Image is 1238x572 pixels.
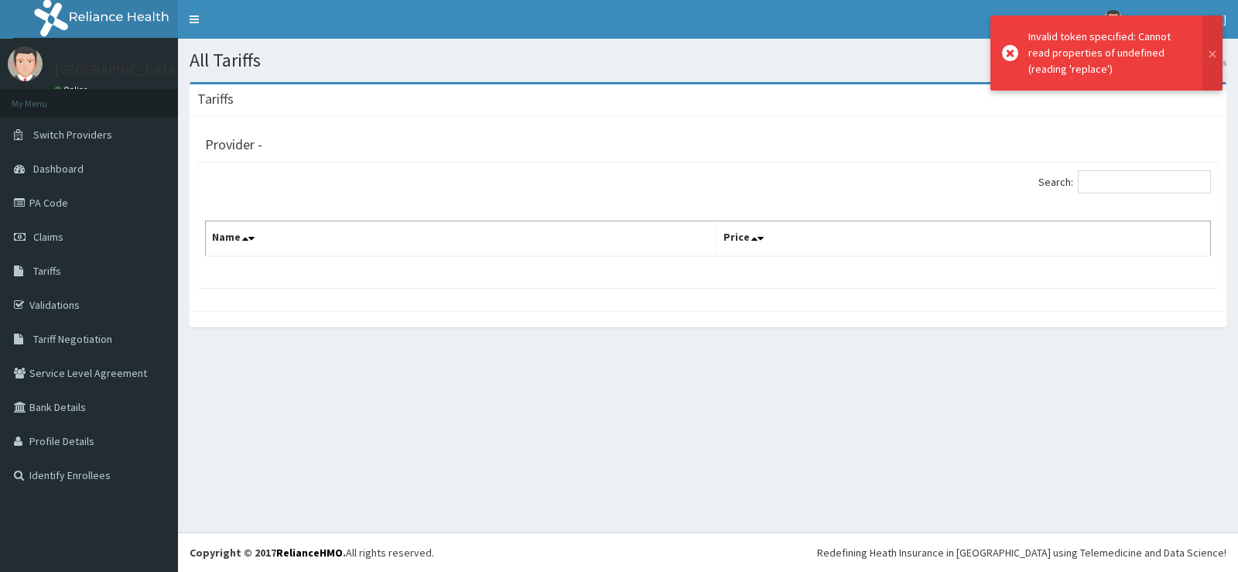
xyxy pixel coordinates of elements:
input: Search: [1078,170,1211,194]
a: RelianceHMO [276,546,343,560]
h3: Tariffs [197,92,234,106]
footer: All rights reserved. [178,533,1238,572]
img: User Image [8,46,43,81]
th: Name [206,221,717,257]
img: User Image [1103,10,1123,29]
span: Claims [33,230,63,244]
th: Price [717,221,1211,257]
div: Redefining Heath Insurance in [GEOGRAPHIC_DATA] using Telemedicine and Data Science! [817,545,1226,560]
h1: All Tariffs [190,50,1226,70]
span: Tariffs [33,264,61,278]
h3: Provider - [205,138,262,152]
span: Switch Providers [33,128,112,142]
div: Invalid token specified: Cannot read properties of undefined (reading 'replace') [1028,29,1188,77]
p: [GEOGRAPHIC_DATA] [54,63,182,77]
a: Online [54,84,91,95]
span: [GEOGRAPHIC_DATA] [1132,12,1226,26]
span: Tariff Negotiation [33,332,112,346]
strong: Copyright © 2017 . [190,546,346,560]
span: Dashboard [33,162,84,176]
label: Search: [1038,170,1211,194]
